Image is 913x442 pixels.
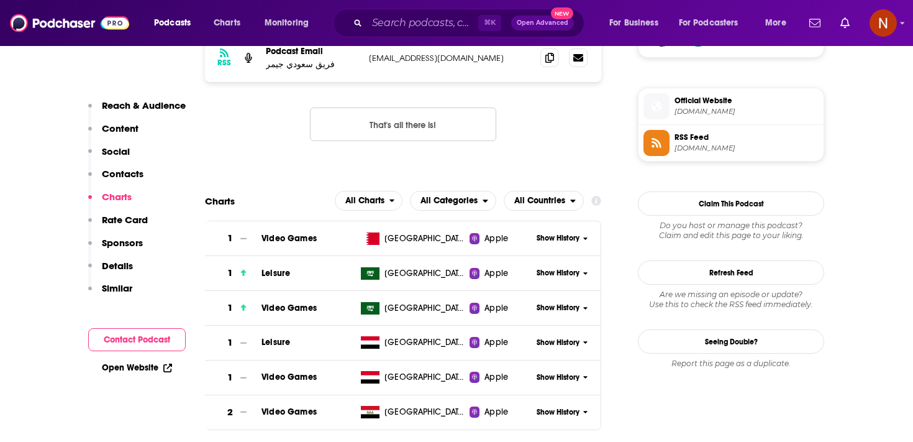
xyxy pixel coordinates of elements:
[205,291,261,325] a: 1
[88,260,133,283] button: Details
[88,328,186,351] button: Contact Podcast
[356,406,469,418] a: [GEOGRAPHIC_DATA]
[88,282,132,305] button: Similar
[517,20,568,26] span: Open Advanced
[870,9,897,37] span: Logged in as AdelNBM
[367,13,478,33] input: Search podcasts, credits, & more...
[102,191,132,203] p: Charts
[638,359,824,369] div: Report this page as a duplicate.
[537,372,579,383] span: Show History
[384,406,465,418] span: Iraq
[102,260,133,272] p: Details
[205,256,261,290] a: 1
[384,302,465,315] span: Saudi Arabia
[266,46,359,57] p: Podcast Email
[265,14,309,32] span: Monitoring
[675,132,819,143] span: RSS Feed
[470,233,532,245] a: Apple
[356,267,469,280] a: [GEOGRAPHIC_DATA]
[537,303,579,313] span: Show History
[504,191,584,211] button: open menu
[675,95,819,106] span: Official Website
[88,214,148,237] button: Rate Card
[335,191,403,211] h2: Platforms
[10,11,129,35] img: Podchaser - Follow, Share and Rate Podcasts
[102,99,186,111] p: Reach & Audience
[643,93,819,119] a: Official Website[DOMAIN_NAME]
[484,233,508,245] span: Apple
[410,191,496,211] h2: Categories
[384,233,465,245] span: Bahrain
[484,302,508,315] span: Apple
[335,191,403,211] button: open menu
[261,303,317,313] a: Video Games
[470,406,532,418] a: Apple
[227,301,233,315] h3: 1
[88,122,139,145] button: Content
[537,407,579,418] span: Show History
[675,144,819,153] span: feedpress.me
[356,371,469,384] a: [GEOGRAPHIC_DATA]
[102,122,139,134] p: Content
[205,195,235,207] h2: Charts
[88,237,143,260] button: Sponsors
[227,231,233,246] h3: 1
[420,196,478,205] span: All Categories
[532,233,592,244] button: Show History
[356,302,469,315] a: [GEOGRAPHIC_DATA]
[227,336,233,350] h3: 1
[484,336,508,349] span: Apple
[638,191,824,216] button: Claim This Podcast
[88,145,130,168] button: Social
[638,260,824,285] button: Refresh Feed
[154,14,191,32] span: Podcasts
[638,221,824,231] span: Do you host or manage this podcast?
[102,282,132,294] p: Similar
[356,233,469,245] a: [GEOGRAPHIC_DATA]
[478,15,501,31] span: ⌘ K
[205,361,261,395] a: 1
[88,99,186,122] button: Reach & Audience
[102,237,143,249] p: Sponsors
[384,336,465,349] span: Yemen
[870,9,897,37] button: Show profile menu
[227,405,233,420] h3: 2
[638,290,824,310] div: Are we missing an episode or update? Use this to check the RSS feed immediately.
[756,13,802,33] button: open menu
[470,336,532,349] a: Apple
[266,59,359,70] p: فريق سعودي جيمر
[384,267,465,280] span: Saudi Arabia
[261,372,317,382] a: Video Games
[470,267,532,280] a: Apple
[88,191,132,214] button: Charts
[102,168,143,180] p: Contacts
[145,13,207,33] button: open menu
[601,13,674,33] button: open menu
[532,338,592,348] button: Show History
[537,338,579,348] span: Show History
[671,13,756,33] button: open menu
[310,108,496,141] button: Nothing here.
[532,268,592,279] button: Show History
[261,233,317,244] a: Video Games
[261,337,290,348] a: Leisure
[261,407,317,417] span: Video Games
[205,221,261,256] a: 1
[551,7,573,19] span: New
[261,268,290,279] span: Leisure
[256,13,325,33] button: open menu
[532,303,592,313] button: Show History
[484,371,508,384] span: Apple
[765,14,786,32] span: More
[504,191,584,211] h2: Countries
[205,326,261,360] a: 1
[532,407,592,418] button: Show History
[514,196,565,205] span: All Countries
[206,13,248,33] a: Charts
[410,191,496,211] button: open menu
